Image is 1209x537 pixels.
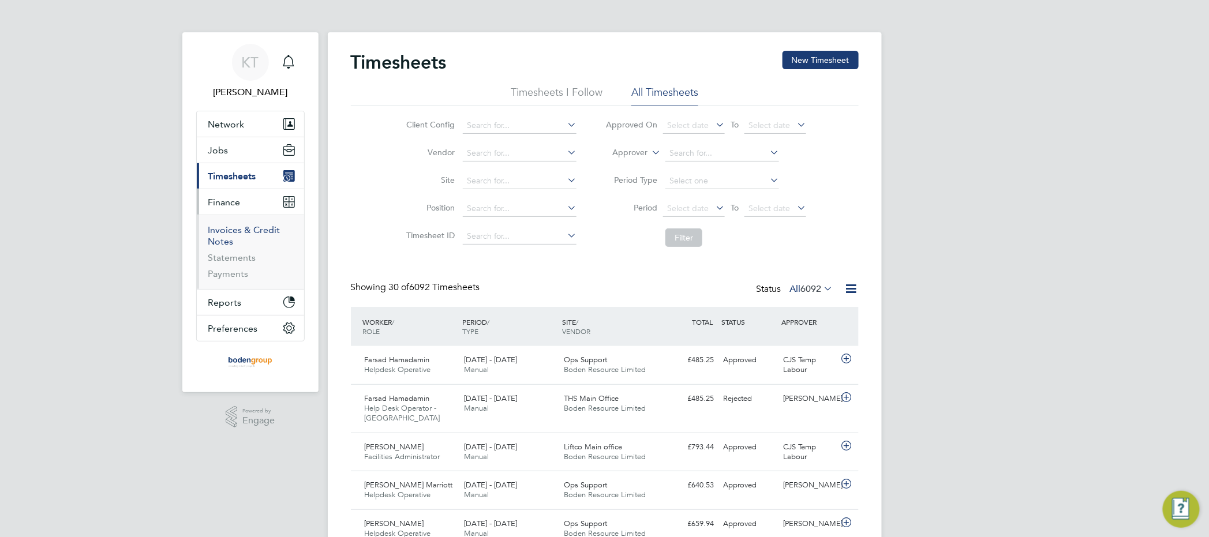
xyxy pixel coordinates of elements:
[389,281,410,293] span: 30 of
[659,351,719,370] div: £485.25
[363,326,380,336] span: ROLE
[208,252,256,263] a: Statements
[197,137,304,163] button: Jobs
[659,389,719,408] div: £485.25
[727,117,742,132] span: To
[208,268,249,279] a: Payments
[667,203,709,213] span: Select date
[564,355,607,365] span: Ops Support
[464,480,517,490] span: [DATE] - [DATE]
[778,515,839,534] div: [PERSON_NAME]
[365,442,424,452] span: [PERSON_NAME]
[464,442,517,452] span: [DATE] - [DATE]
[242,55,259,70] span: KT
[403,230,455,241] label: Timesheet ID
[365,403,440,423] span: Help Desk Operator - [GEOGRAPHIC_DATA]
[719,476,779,495] div: Approved
[464,393,517,403] span: [DATE] - [DATE]
[360,311,460,341] div: WORKER
[197,316,304,341] button: Preferences
[665,145,779,162] input: Search for...
[564,403,646,413] span: Boden Resource Limited
[226,406,275,428] a: Powered byEngage
[719,311,779,332] div: STATUS
[365,452,440,461] span: Facilities Administrator
[659,438,719,457] div: £793.44
[351,51,447,74] h2: Timesheets
[365,365,431,374] span: Helpdesk Operative
[564,442,622,452] span: Liftco Main office
[224,353,276,371] img: boden-group-logo-retina.png
[778,476,839,495] div: [PERSON_NAME]
[196,85,305,99] span: Karl Turner
[748,120,790,130] span: Select date
[197,290,304,315] button: Reports
[463,118,577,134] input: Search for...
[403,202,455,213] label: Position
[197,111,304,137] button: Network
[365,393,430,403] span: Farsad Hamadamin
[631,85,698,106] li: All Timesheets
[564,519,607,528] span: Ops Support
[197,215,304,289] div: Finance
[464,355,517,365] span: [DATE] - [DATE]
[757,281,836,298] div: Status
[464,519,517,528] span: [DATE] - [DATE]
[208,197,241,208] span: Finance
[778,438,839,467] div: CJS Temp Labour
[196,353,305,371] a: Go to home page
[351,281,482,294] div: Showing
[365,480,453,490] span: [PERSON_NAME] Marriott
[389,281,480,293] span: 6092 Timesheets
[464,403,489,413] span: Manual
[559,311,659,341] div: SITE
[392,317,395,326] span: /
[719,438,779,457] div: Approved
[208,171,256,182] span: Timesheets
[182,32,319,392] nav: Main navigation
[605,202,657,213] label: Period
[659,515,719,534] div: £659.94
[564,480,607,490] span: Ops Support
[208,323,258,334] span: Preferences
[208,145,229,156] span: Jobs
[365,490,431,500] span: Helpdesk Operative
[778,389,839,408] div: [PERSON_NAME]
[801,283,822,295] span: 6092
[778,311,839,332] div: APPROVER
[487,317,489,326] span: /
[464,490,489,500] span: Manual
[459,311,559,341] div: PERIOD
[208,297,242,308] span: Reports
[576,317,578,326] span: /
[242,416,275,426] span: Engage
[564,393,619,403] span: THS Main Office
[242,406,275,416] span: Powered by
[667,120,709,130] span: Select date
[463,228,577,245] input: Search for...
[403,119,455,130] label: Client Config
[196,44,305,99] a: KT[PERSON_NAME]
[564,365,646,374] span: Boden Resource Limited
[365,519,424,528] span: [PERSON_NAME]
[208,224,280,247] a: Invoices & Credit Notes
[403,147,455,157] label: Vendor
[208,119,245,130] span: Network
[665,173,779,189] input: Select one
[665,228,702,247] button: Filter
[719,389,779,408] div: Rejected
[365,355,430,365] span: Farsad Hamadamin
[605,175,657,185] label: Period Type
[693,317,713,326] span: TOTAL
[748,203,790,213] span: Select date
[564,490,646,500] span: Boden Resource Limited
[197,189,304,215] button: Finance
[719,351,779,370] div: Approved
[464,452,489,461] span: Manual
[659,476,719,495] div: £640.53
[197,163,304,189] button: Timesheets
[403,175,455,185] label: Site
[564,452,646,461] span: Boden Resource Limited
[719,515,779,534] div: Approved
[463,201,577,217] input: Search for...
